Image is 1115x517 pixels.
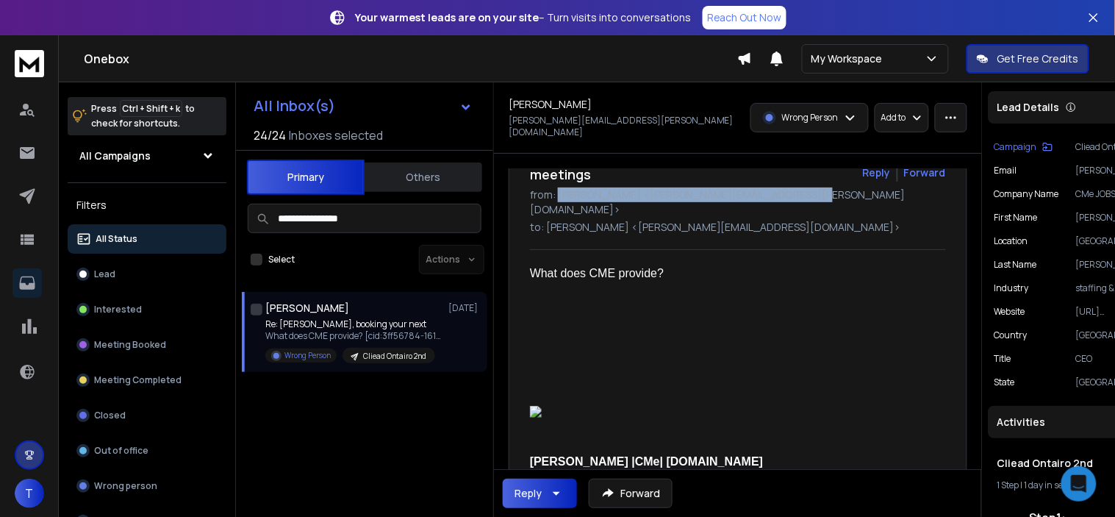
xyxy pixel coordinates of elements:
button: Primary [247,160,365,195]
h1: All Inbox(s) [254,99,335,113]
p: Company Name [994,188,1059,200]
h1: [PERSON_NAME] [509,97,592,112]
span: 24 / 24 [254,126,286,144]
p: Out of office [94,445,148,457]
p: Add to [881,112,906,124]
div: Forward [904,165,946,180]
p: Press to check for shortcuts. [91,101,195,131]
p: location [994,235,1028,247]
p: My Workspace [811,51,889,66]
button: Meeting Completed [68,366,226,395]
button: Out of office [68,436,226,466]
button: Get Free Credits [967,44,1089,74]
h1: Onebox [84,50,737,68]
p: Wrong Person [782,112,839,124]
p: Get Free Credits [997,51,1079,66]
p: All Status [96,233,137,245]
span: 1 Step [997,479,1019,491]
button: Reply [863,165,891,180]
span: 1 day in sequence [1025,479,1094,491]
button: All Inbox(s) [242,91,484,121]
button: All Campaigns [68,141,226,171]
a: Reach Out Now [703,6,786,29]
span: Ctrl + Shift + k [120,100,182,117]
p: Re: [PERSON_NAME], booking your next [265,318,442,330]
p: Closed [94,410,126,421]
div: What does CME provide? [530,265,934,282]
p: Email [994,165,1017,177]
label: Select [268,254,295,265]
p: Meeting Completed [94,374,182,386]
button: Meeting Booked [68,330,226,360]
img: logo [15,50,44,77]
p: First Name [994,212,1038,224]
p: Country [994,329,1028,341]
p: Meeting Booked [94,339,166,351]
b: [PERSON_NAME] | [530,455,635,468]
button: Reply [503,479,577,508]
h1: All Campaigns [79,149,151,163]
button: T [15,479,44,508]
button: Closed [68,401,226,430]
p: Wrong Person [284,350,331,361]
div: Reply [515,486,542,501]
button: All Status [68,224,226,254]
p: Campaign [994,141,1037,153]
h3: Inboxes selected [289,126,383,144]
div: Open Intercom Messenger [1061,466,1097,502]
p: Cliead Ontairo 2nd [363,351,426,362]
h3: Filters [68,195,226,215]
p: Reach Out Now [707,10,782,25]
b: CMe [635,455,660,468]
p: State [994,377,1015,388]
p: What does CME provide? [cid:3ff56784-1613-465c-bce3-38444ea785c6] [265,330,442,342]
button: Forward [589,479,673,508]
h1: [PERSON_NAME] [265,301,349,315]
b: | [DOMAIN_NAME] [660,455,763,468]
p: – Turn visits into conversations [355,10,691,25]
button: Interested [68,295,226,324]
p: to: [PERSON_NAME] <[PERSON_NAME][EMAIL_ADDRESS][DOMAIN_NAME]> [530,220,946,235]
p: Last Name [994,259,1037,271]
p: title [994,353,1011,365]
img: 3ff56784-1613-465c-bce3-38444ea785c6 [530,406,934,418]
p: [PERSON_NAME][EMAIL_ADDRESS][PERSON_NAME][DOMAIN_NAME] [509,115,734,138]
strong: Your warmest leads are on your site [355,10,539,24]
p: Interested [94,304,142,315]
button: Campaign [994,141,1053,153]
p: industry [994,282,1029,294]
p: Lead Details [997,100,1060,115]
button: Others [365,161,482,193]
p: from: [PERSON_NAME] <[PERSON_NAME][EMAIL_ADDRESS][PERSON_NAME][DOMAIN_NAME]> [530,188,946,217]
button: Lead [68,260,226,289]
button: Wrong person [68,471,226,501]
p: Wrong person [94,480,157,492]
p: Lead [94,268,115,280]
p: [DATE] [448,302,481,314]
p: website [994,306,1025,318]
